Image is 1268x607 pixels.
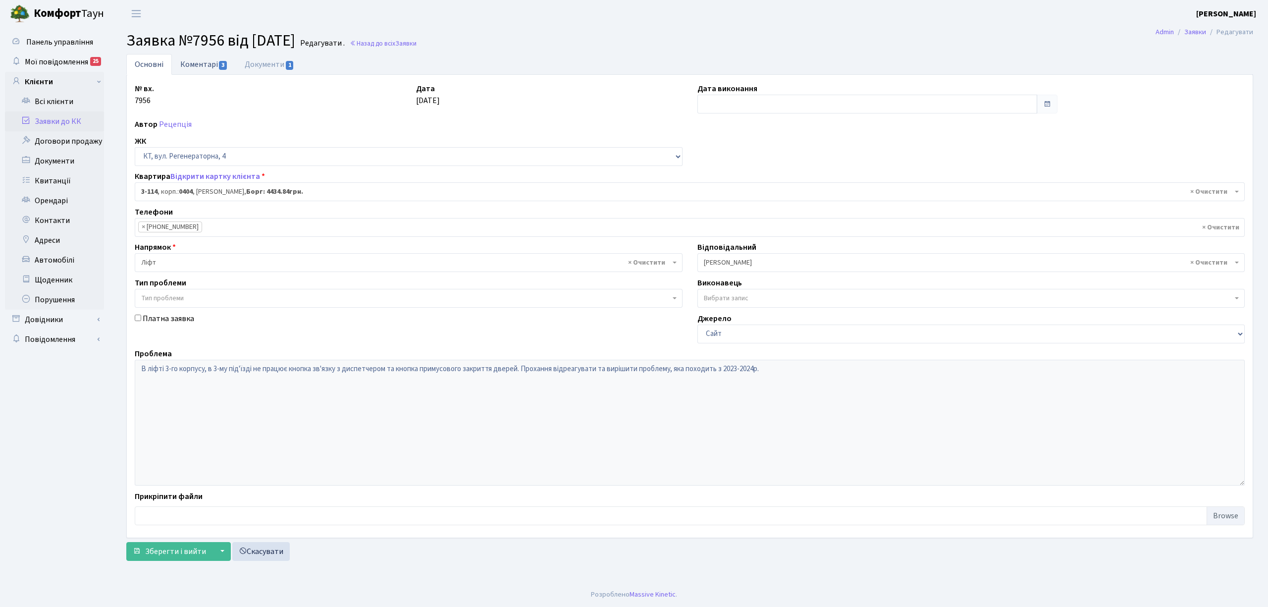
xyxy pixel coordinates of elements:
[5,290,104,310] a: Порушення
[5,72,104,92] a: Клієнти
[26,37,93,48] span: Панель управління
[142,222,145,232] span: ×
[141,258,670,268] span: Ліфт
[179,187,193,197] b: 0404
[697,253,1245,272] span: Костюк В. М.
[5,310,104,330] a: Довідники
[1141,22,1268,43] nav: breadcrumb
[141,187,1232,197] span: <b>3-114</b>, корп.: <b>0404</b>, Сторчак Олександр Анатолійович, <b>Борг: 4434.84грн.</b>
[298,39,345,48] small: Редагувати .
[141,187,158,197] b: 3-114
[704,293,748,303] span: Вибрати запис
[135,206,173,218] label: Телефони
[159,119,192,130] a: Рецепція
[5,171,104,191] a: Квитанції
[135,360,1245,486] textarea: В ліфті 3-го корпусу, в 3-му під'їзді не працює кнопка зв'язку з диспетчером та кнопка примусовог...
[135,83,154,95] label: № вх.
[697,83,757,95] label: Дата виконання
[5,270,104,290] a: Щоденник
[5,211,104,230] a: Контакти
[135,253,683,272] span: Ліфт
[5,151,104,171] a: Документи
[5,111,104,131] a: Заявки до КК
[141,293,184,303] span: Тип проблеми
[135,118,158,130] label: Автор
[138,221,202,232] li: (050) 335-16-39
[5,52,104,72] a: Мої повідомлення25
[126,542,212,561] button: Зберегти і вийти
[90,57,101,66] div: 25
[1206,27,1253,38] li: Редагувати
[126,54,172,75] a: Основні
[697,241,756,253] label: Відповідальний
[5,330,104,349] a: Повідомлення
[5,191,104,211] a: Орендарі
[704,258,1233,268] span: Костюк В. М.
[135,277,186,289] label: Тип проблеми
[236,54,303,75] a: Документи
[135,348,172,360] label: Проблема
[1184,27,1206,37] a: Заявки
[1156,27,1174,37] a: Admin
[124,5,149,22] button: Переключити навігацію
[395,39,417,48] span: Заявки
[409,83,690,113] div: [DATE]
[630,589,676,600] a: Massive Kinetic
[232,542,290,561] a: Скасувати
[5,32,104,52] a: Панель управління
[5,230,104,250] a: Адреси
[10,4,30,24] img: logo.png
[697,313,732,325] label: Джерело
[5,92,104,111] a: Всі клієнти
[143,313,194,325] label: Платна заявка
[350,39,417,48] a: Назад до всіхЗаявки
[5,131,104,151] a: Договори продажу
[25,56,88,67] span: Мої повідомлення
[1196,8,1256,19] b: [PERSON_NAME]
[127,83,409,113] div: 7956
[126,29,295,52] span: Заявка №7956 від [DATE]
[135,241,176,253] label: Напрямок
[416,83,435,95] label: Дата
[135,135,146,147] label: ЖК
[170,171,260,182] a: Відкрити картку клієнта
[5,250,104,270] a: Автомобілі
[1190,258,1227,268] span: Видалити всі елементи
[135,170,265,182] label: Квартира
[591,589,677,600] div: Розроблено .
[246,187,303,197] b: Борг: 4434.84грн.
[1190,187,1227,197] span: Видалити всі елементи
[1202,222,1239,232] span: Видалити всі елементи
[219,61,227,70] span: 3
[697,277,742,289] label: Виконавець
[628,258,665,268] span: Видалити всі елементи
[145,546,206,557] span: Зберегти і вийти
[286,61,294,70] span: 1
[34,5,81,21] b: Комфорт
[1196,8,1256,20] a: [PERSON_NAME]
[34,5,104,22] span: Таун
[135,491,203,502] label: Прикріпити файли
[172,54,236,74] a: Коментарі
[135,182,1245,201] span: <b>3-114</b>, корп.: <b>0404</b>, Сторчак Олександр Анатолійович, <b>Борг: 4434.84грн.</b>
